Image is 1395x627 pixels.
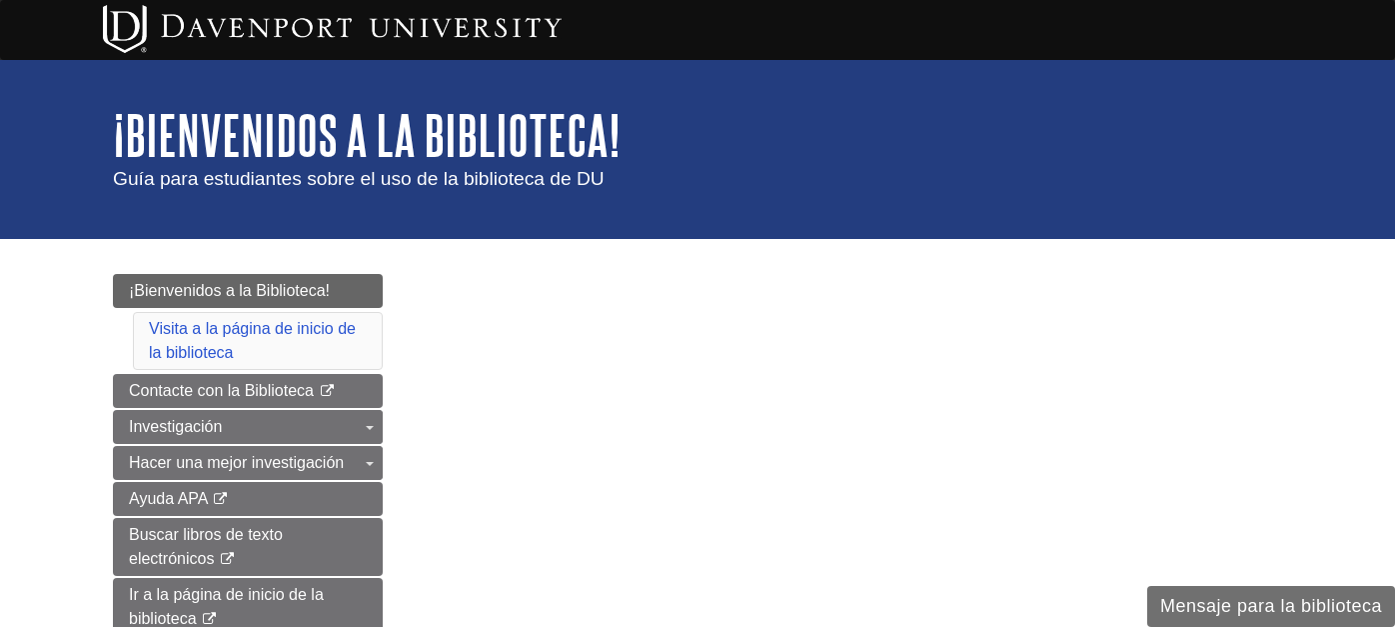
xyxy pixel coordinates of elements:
[103,5,562,53] img: Davenport University
[129,526,283,567] span: Buscar libros de texto electrónicos
[129,454,344,471] span: Hacer una mejor investigación
[219,553,236,566] i: This link opens in a new window
[113,105,1282,165] h1: ¡Bienvenidos a la Biblioteca!
[129,382,314,399] span: Contacte con la Biblioteca
[113,482,383,516] a: Ayuda APA
[113,446,383,480] a: Hacer una mejor investigación
[318,385,335,398] i: This link opens in a new window
[113,274,383,308] a: ¡Bienvenidos a la Biblioteca!
[129,586,324,627] span: Ir a la página de inicio de la biblioteca
[113,518,383,576] a: Buscar libros de texto electrónicos
[149,320,356,361] a: Visita a la página de inicio de la biblioteca
[129,282,330,299] span: ¡Bienvenidos a la Biblioteca!
[212,493,229,506] i: This link opens in a new window
[1147,586,1395,627] button: Mensaje para la biblioteca
[113,410,383,444] a: Investigación
[113,374,383,408] a: Contacte con la Biblioteca
[129,490,208,507] span: Ayuda APA
[129,418,222,435] span: Investigación
[113,168,605,189] span: Guía para estudiantes sobre el uso de la biblioteca de DU
[201,613,218,626] i: This link opens in a new window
